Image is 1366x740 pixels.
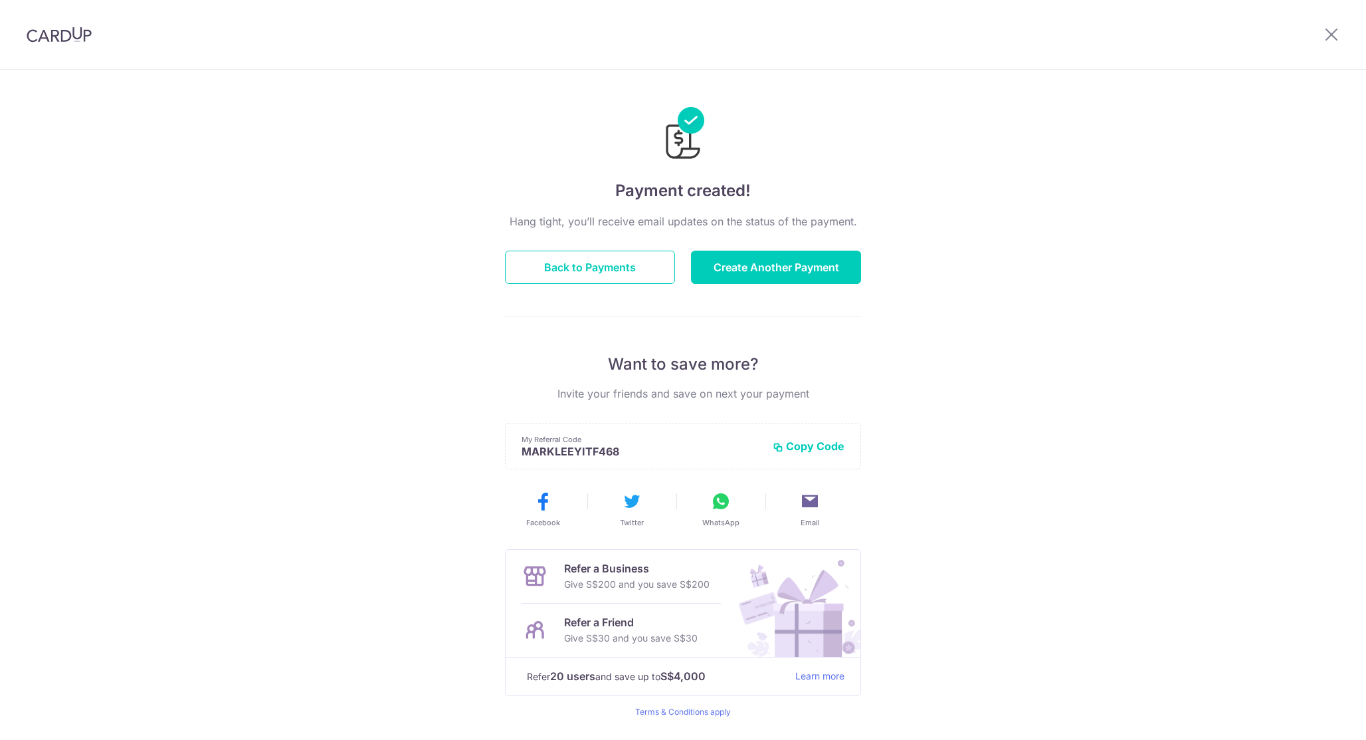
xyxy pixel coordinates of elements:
p: My Referral Code [522,434,762,445]
p: Refer a Business [564,560,710,576]
a: Terms & Conditions apply [635,707,731,717]
p: MARKLEEYITF468 [522,445,762,458]
img: CardUp [27,27,92,43]
span: WhatsApp [702,517,739,528]
p: Invite your friends and save on next your payment [505,386,861,402]
button: Create Another Payment [691,251,861,284]
button: Twitter [593,491,671,528]
p: Give S$30 and you save S$30 [564,630,698,646]
p: Give S$200 and you save S$200 [564,576,710,592]
strong: 20 users [550,668,595,684]
button: Facebook [504,491,582,528]
span: Facebook [526,517,560,528]
span: Twitter [620,517,644,528]
p: Refer a Friend [564,614,698,630]
button: Copy Code [773,439,844,453]
button: WhatsApp [682,491,760,528]
span: Email [801,517,820,528]
button: Email [771,491,849,528]
a: Learn more [795,668,844,685]
strong: S$4,000 [660,668,706,684]
button: Back to Payments [505,251,675,284]
p: Refer and save up to [527,668,785,685]
h4: Payment created! [505,179,861,203]
p: Hang tight, you’ll receive email updates on the status of the payment. [505,213,861,229]
p: Want to save more? [505,354,861,375]
img: Refer [726,550,860,657]
img: Payments [662,107,704,163]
